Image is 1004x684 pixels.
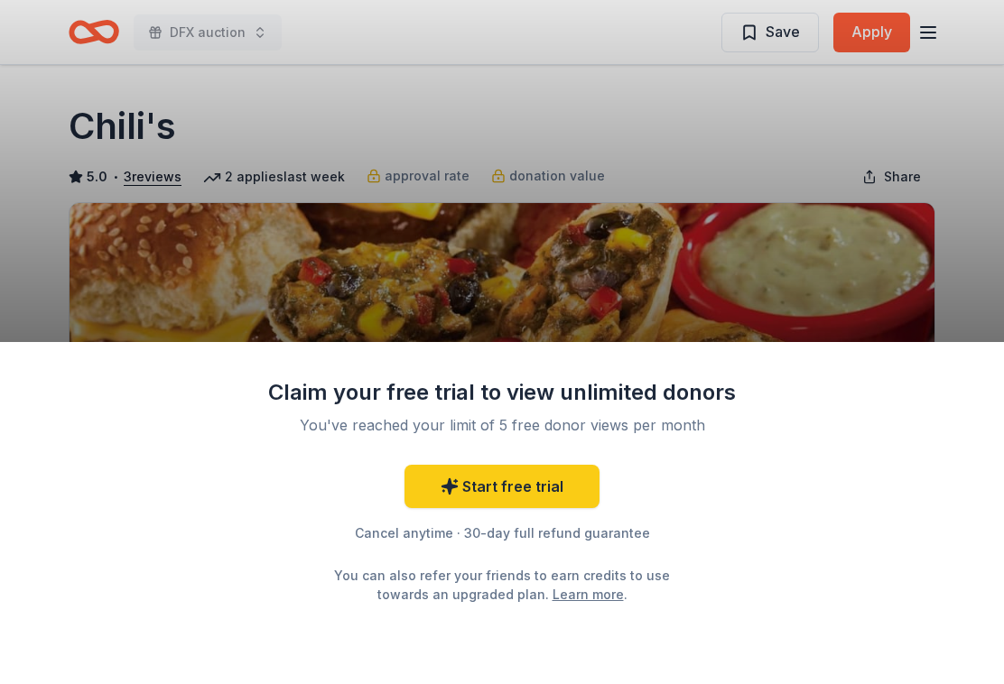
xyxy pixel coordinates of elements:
[404,465,600,508] a: Start free trial
[553,585,624,604] a: Learn more
[267,378,737,407] div: Claim your free trial to view unlimited donors
[289,414,715,436] div: You've reached your limit of 5 free donor views per month
[318,566,686,604] div: You can also refer your friends to earn credits to use towards an upgraded plan. .
[267,522,737,544] div: Cancel anytime · 30-day full refund guarantee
